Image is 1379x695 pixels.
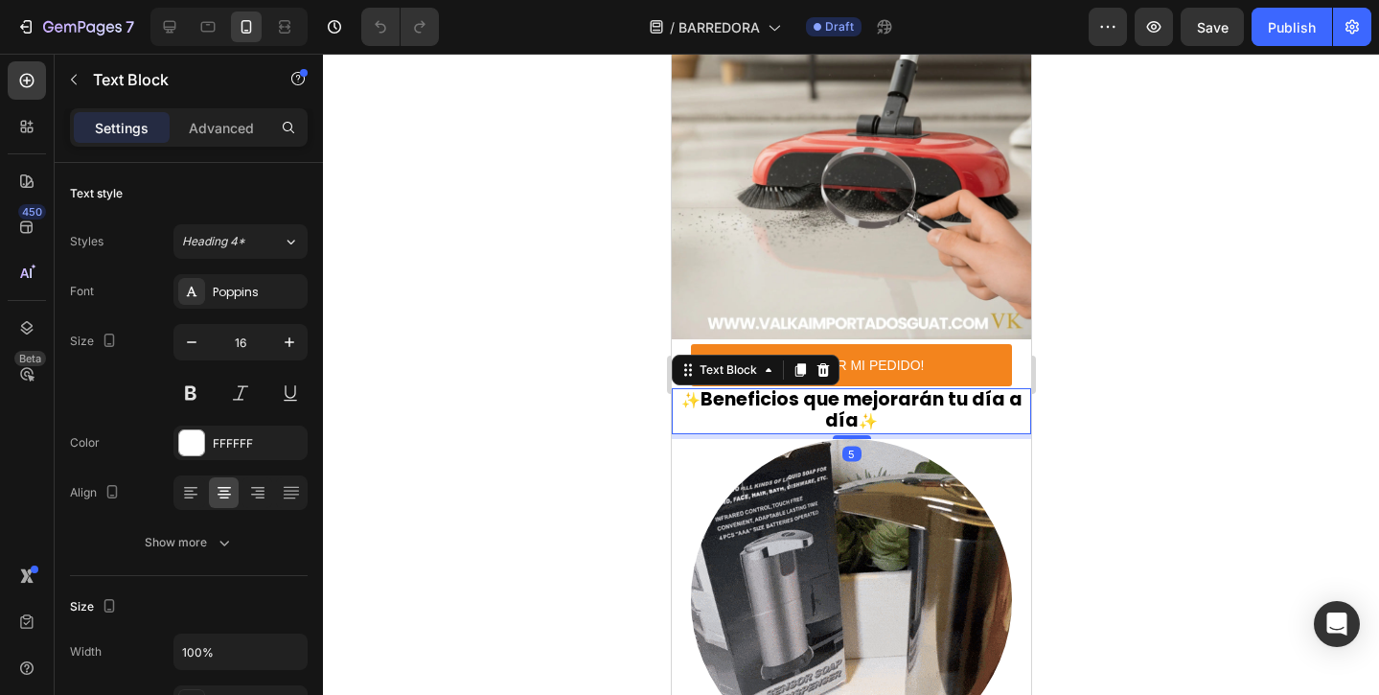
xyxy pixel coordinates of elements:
[145,533,234,552] div: Show more
[825,18,854,35] span: Draft
[70,480,124,506] div: Align
[70,594,121,620] div: Size
[70,525,308,560] button: Show more
[1197,19,1229,35] span: Save
[1314,601,1360,647] div: Open Intercom Messenger
[670,17,675,37] span: /
[213,435,303,452] div: FFFFFF
[361,8,439,46] div: Undo/Redo
[70,233,103,250] div: Styles
[70,643,102,660] div: Width
[126,15,134,38] p: 7
[213,284,303,301] div: Poppins
[189,118,254,138] p: Advanced
[70,329,121,355] div: Size
[93,68,256,91] p: Text Block
[70,185,123,202] div: Text style
[173,224,308,259] button: Heading 4*
[174,635,307,669] input: Auto
[18,204,46,220] div: 450
[8,8,143,46] button: 7
[1252,8,1332,46] button: Publish
[70,283,94,300] div: Font
[14,351,46,366] div: Beta
[182,233,245,250] span: Heading 4*
[1181,8,1244,46] button: Save
[70,434,100,452] div: Color
[95,118,149,138] p: Settings
[672,54,1031,695] iframe: Design area
[678,17,760,37] span: BARREDORA
[1268,17,1316,37] div: Publish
